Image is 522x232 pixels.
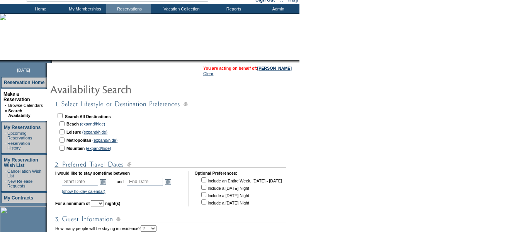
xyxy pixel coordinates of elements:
a: Clear [203,71,213,76]
td: · [5,103,7,108]
a: Open the calendar popup. [164,177,172,186]
a: My Contracts [4,195,33,201]
a: (expand/hide) [86,146,111,151]
input: Date format: M/D/Y. Shortcut keys: [T] for Today. [UP] or [.] for Next Day. [DOWN] or [,] for Pre... [127,178,163,186]
a: Upcoming Reservations [7,131,32,140]
b: night(s) [105,201,120,206]
a: New Release Requests [7,179,32,188]
b: Leisure [66,130,81,134]
b: Search All Destinations [65,114,111,119]
td: · [5,131,7,140]
span: [DATE] [17,68,30,72]
td: Vacation Collection [151,4,211,14]
b: Optional Preferences: [194,171,237,175]
b: I would like to stay sometime between [55,171,130,175]
td: Home [17,4,62,14]
b: For a minimum of [55,201,90,206]
a: Search Availability [8,108,31,118]
b: Mountain [66,146,85,151]
a: [PERSON_NAME] [257,66,292,70]
a: Browse Calendars [8,103,43,108]
input: Date format: M/D/Y. Shortcut keys: [T] for Today. [UP] or [.] for Next Day. [DOWN] or [,] for Pre... [62,178,98,186]
td: · [5,169,7,178]
span: You are acting on behalf of: [203,66,292,70]
td: · [5,179,7,188]
a: Reservation History [7,141,30,150]
a: Open the calendar popup. [99,177,107,186]
b: Metropolitan [66,138,91,143]
a: My Reservation Wish List [4,157,38,168]
a: (expand/hide) [92,138,117,143]
img: promoShadowLeftCorner.gif [49,60,52,63]
b: » [5,108,7,113]
a: (show holiday calendar) [62,189,105,194]
a: Make a Reservation [3,91,30,102]
a: Cancellation Wish List [7,169,41,178]
b: Beach [66,122,79,126]
td: How many people will be staying in residence? [55,225,156,232]
img: pgTtlAvailabilitySearch.gif [50,81,204,97]
td: Reports [211,4,255,14]
a: My Reservations [4,125,41,130]
td: · [5,141,7,150]
a: (expand/hide) [80,122,105,126]
td: Include an Entire Week, [DATE] - [DATE] Include a [DATE] Night Include a [DATE] Night Include a [... [200,176,282,206]
a: Reservation Home [4,80,44,85]
a: (expand/hide) [82,130,107,134]
img: blank.gif [52,60,53,63]
td: My Memberships [62,4,106,14]
td: Admin [255,4,299,14]
td: Reservations [106,4,151,14]
td: and [116,176,125,187]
